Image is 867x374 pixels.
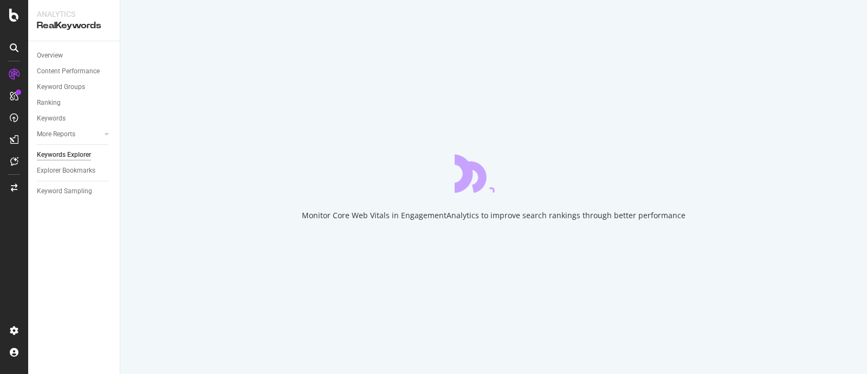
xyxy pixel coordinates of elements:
div: Overview [37,50,63,61]
div: More Reports [37,129,75,140]
div: Ranking [37,97,61,109]
div: Content Performance [37,66,100,77]
a: Overview [37,50,112,61]
div: Keyword Groups [37,81,85,93]
div: Keywords [37,113,66,124]
a: Keywords [37,113,112,124]
a: More Reports [37,129,101,140]
div: Keyword Sampling [37,186,92,197]
a: Explorer Bookmarks [37,165,112,176]
a: Keyword Groups [37,81,112,93]
div: Keywords Explorer [37,149,91,161]
a: Keywords Explorer [37,149,112,161]
div: Monitor Core Web Vitals in EngagementAnalytics to improve search rankings through better performance [302,210,685,221]
div: animation [455,154,533,193]
div: Explorer Bookmarks [37,165,95,176]
div: Analytics [37,9,111,20]
a: Keyword Sampling [37,186,112,197]
div: RealKeywords [37,20,111,32]
a: Content Performance [37,66,112,77]
a: Ranking [37,97,112,109]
